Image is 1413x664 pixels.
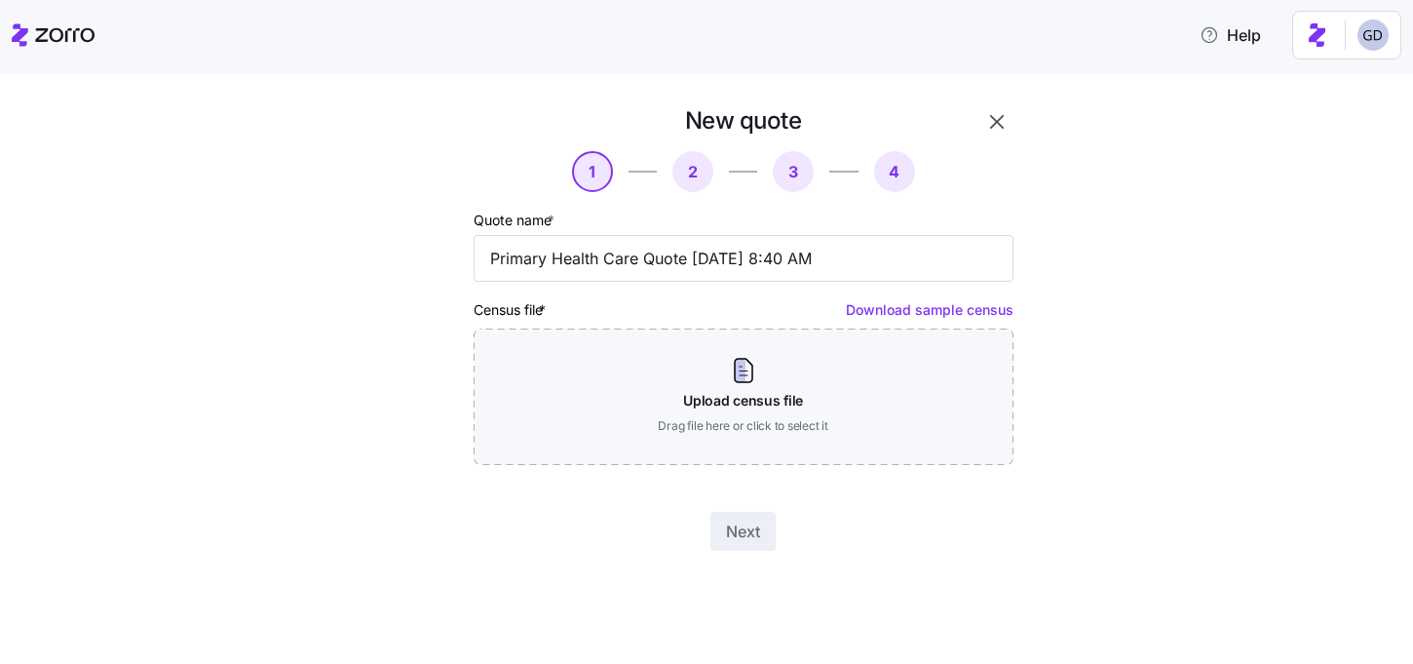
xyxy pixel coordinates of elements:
button: 1 [572,151,613,192]
button: 2 [672,151,713,192]
a: Download sample census [846,301,1013,318]
span: Next [726,520,760,543]
h1: New quote [685,105,802,136]
button: Help [1184,16,1277,55]
button: 3 [773,151,814,192]
label: Quote name [474,210,558,231]
button: Next [710,512,776,551]
span: Help [1200,23,1261,47]
button: 4 [874,151,915,192]
img: 68a7f73c8a3f673b81c40441e24bb121 [1357,20,1389,51]
input: Quote name [474,235,1013,282]
label: Census file [474,299,550,321]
